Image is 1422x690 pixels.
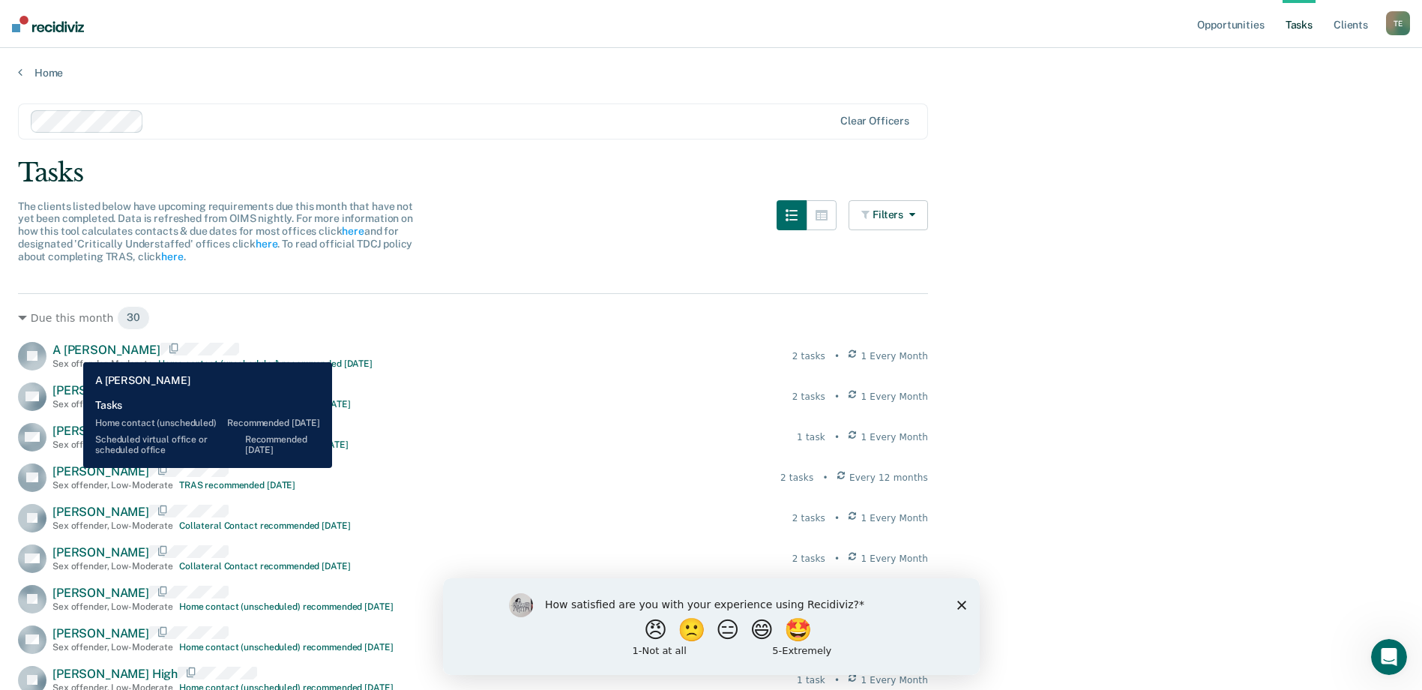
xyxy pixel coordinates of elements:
[52,464,149,478] span: [PERSON_NAME]
[179,480,295,490] div: TRAS recommended [DATE]
[52,480,173,490] div: Sex offender , Low-Moderate
[52,439,128,450] div: Sex offender , Low
[792,552,825,565] div: 2 tasks
[18,157,1404,188] div: Tasks
[861,349,929,363] span: 1 Every Month
[849,471,928,484] span: Every 12 months
[443,578,980,675] iframe: Survey by Kim from Recidiviz
[52,667,178,681] span: [PERSON_NAME] High
[52,586,149,600] span: [PERSON_NAME]
[861,552,929,565] span: 1 Every Month
[52,642,173,652] div: Sex offender , Low-Moderate
[1386,11,1410,35] button: TE
[52,505,149,519] span: [PERSON_NAME]
[834,390,840,403] div: •
[840,115,909,127] div: Clear officers
[834,349,840,363] div: •
[52,343,160,357] span: A [PERSON_NAME]
[861,430,929,444] span: 1 Every Month
[18,306,928,330] div: Due this month 30
[834,511,840,525] div: •
[861,673,929,687] span: 1 Every Month
[792,349,825,363] div: 2 tasks
[179,561,351,571] div: Collateral Contact recommended [DATE]
[849,200,928,230] button: Filters
[342,225,364,237] a: here
[861,390,929,403] span: 1 Every Month
[117,306,150,330] span: 30
[52,601,173,612] div: Sex offender , Low-Moderate
[12,16,84,32] img: Recidiviz
[834,673,840,687] div: •
[179,520,351,531] div: Collateral Contact recommended [DATE]
[861,511,929,525] span: 1 Every Month
[52,561,173,571] div: Sex offender , Low-Moderate
[1386,11,1410,35] div: T E
[792,390,825,403] div: 2 tasks
[161,250,183,262] a: here
[179,399,351,409] div: Collateral Contact recommended [DATE]
[1371,639,1407,675] iframe: Intercom live chat
[158,358,373,369] div: Home contact (unscheduled) recommended [DATE]
[797,430,825,444] div: 1 task
[179,642,394,652] div: Home contact (unscheduled) recommended [DATE]
[52,545,149,559] span: [PERSON_NAME]
[797,673,825,687] div: 1 task
[52,626,149,640] span: [PERSON_NAME]
[52,383,149,397] span: [PERSON_NAME]
[256,238,277,250] a: here
[52,520,173,531] div: Sex offender , Low-Moderate
[52,424,149,438] span: [PERSON_NAME]
[52,399,173,409] div: Sex offender , Low-Moderate
[822,471,828,484] div: •
[18,66,1404,79] a: Home
[134,439,349,450] div: Home contact (unscheduled) recommended [DATE]
[834,430,840,444] div: •
[834,552,840,565] div: •
[179,601,394,612] div: Home contact (unscheduled) recommended [DATE]
[792,511,825,525] div: 2 tasks
[18,200,413,262] span: The clients listed below have upcoming requirements due this month that have not yet been complet...
[52,358,152,369] div: Sex offender , Moderate
[780,471,813,484] div: 2 tasks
